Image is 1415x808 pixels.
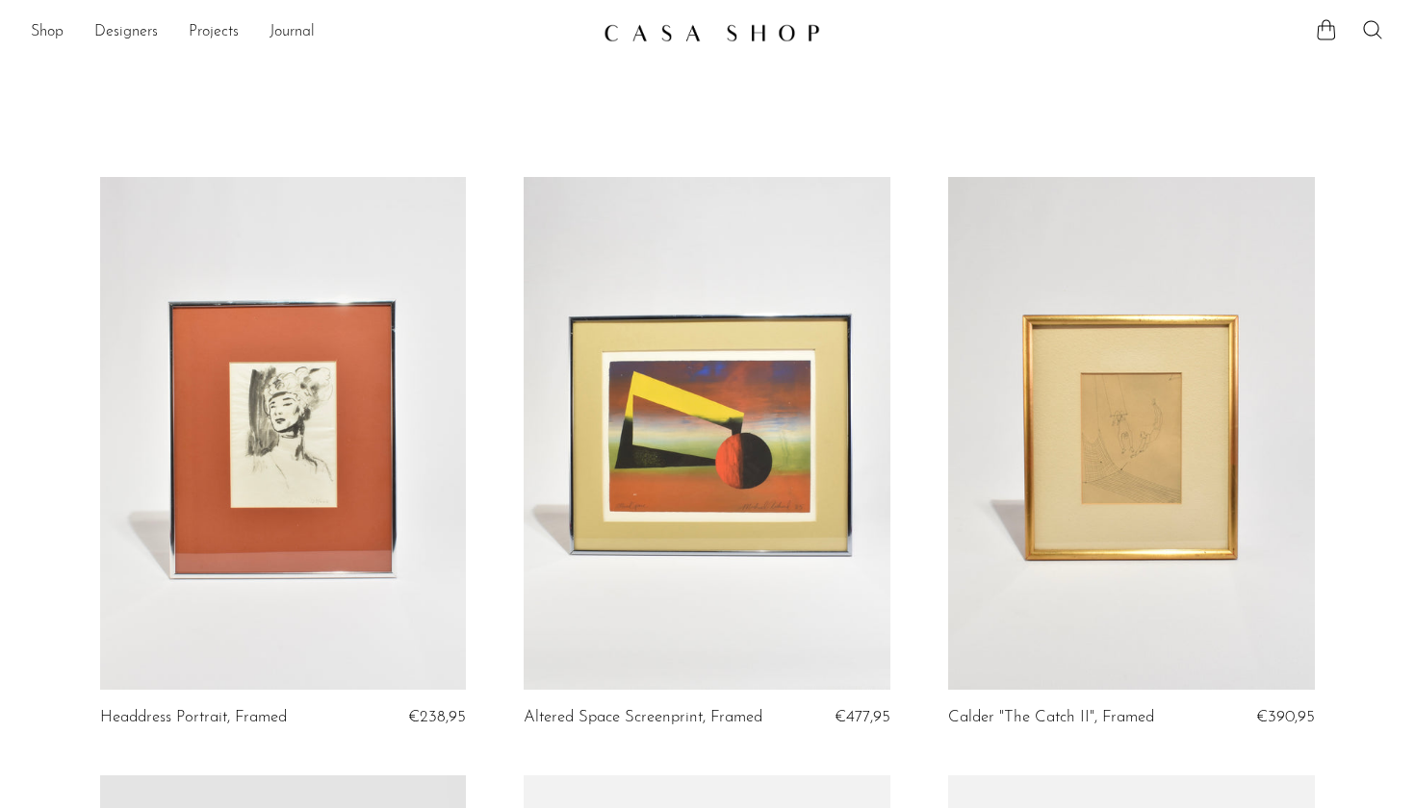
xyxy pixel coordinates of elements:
span: €477,95 [835,709,890,725]
a: Projects [189,20,239,45]
span: €238,95 [408,709,466,725]
a: Calder "The Catch II", Framed [948,709,1154,726]
a: Journal [270,20,315,45]
ul: NEW HEADER MENU [31,16,588,49]
span: €390,95 [1256,709,1315,725]
a: Headdress Portrait, Framed [100,709,287,726]
a: Shop [31,20,64,45]
a: Designers [94,20,158,45]
nav: Desktop navigation [31,16,588,49]
a: Altered Space Screenprint, Framed [524,709,762,726]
